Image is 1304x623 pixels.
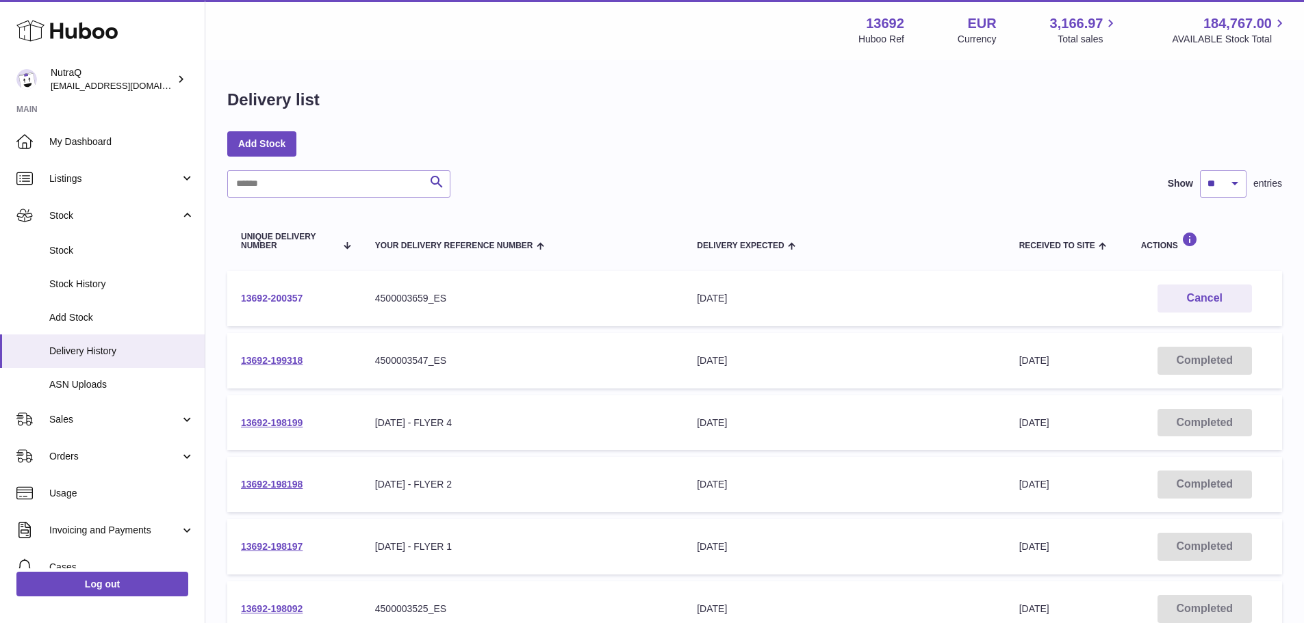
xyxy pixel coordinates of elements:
[49,278,194,291] span: Stock History
[375,478,669,491] div: [DATE] - FLYER 2
[49,345,194,358] span: Delivery History
[1058,33,1118,46] span: Total sales
[241,233,335,250] span: Unique Delivery Number
[51,66,174,92] div: NutraQ
[375,540,669,553] div: [DATE] - FLYER 1
[241,355,303,366] a: 13692-199318
[697,602,991,615] div: [DATE]
[1203,14,1272,33] span: 184,767.00
[697,416,991,429] div: [DATE]
[375,602,669,615] div: 4500003525_ES
[697,540,991,553] div: [DATE]
[967,14,996,33] strong: EUR
[958,33,997,46] div: Currency
[49,311,194,324] span: Add Stock
[16,69,37,90] img: internalAdmin-13692@internal.huboo.com
[49,487,194,500] span: Usage
[1141,232,1268,250] div: Actions
[241,603,303,614] a: 13692-198092
[1172,33,1288,46] span: AVAILABLE Stock Total
[1019,417,1049,428] span: [DATE]
[697,354,991,367] div: [DATE]
[241,479,303,490] a: 13692-198198
[375,416,669,429] div: [DATE] - FLYER 4
[866,14,904,33] strong: 13692
[241,541,303,552] a: 13692-198197
[375,354,669,367] div: 4500003547_ES
[697,241,784,250] span: Delivery Expected
[697,292,991,305] div: [DATE]
[1019,603,1049,614] span: [DATE]
[241,417,303,428] a: 13692-198199
[1168,177,1193,190] label: Show
[697,478,991,491] div: [DATE]
[1158,284,1252,313] button: Cancel
[49,172,180,185] span: Listings
[241,293,303,304] a: 13692-200357
[1050,14,1119,46] a: 3,166.97 Total sales
[375,241,533,250] span: Your Delivery Reference Number
[49,450,180,463] span: Orders
[1253,177,1282,190] span: entries
[49,561,194,574] span: Cases
[49,135,194,148] span: My Dashboard
[227,89,320,111] h1: Delivery list
[16,572,188,596] a: Log out
[49,378,194,391] span: ASN Uploads
[49,524,180,537] span: Invoicing and Payments
[1019,241,1095,250] span: Received to Site
[51,80,201,91] span: [EMAIL_ADDRESS][DOMAIN_NAME]
[1019,541,1049,552] span: [DATE]
[49,413,180,426] span: Sales
[858,33,904,46] div: Huboo Ref
[1019,355,1049,366] span: [DATE]
[227,131,296,156] a: Add Stock
[1172,14,1288,46] a: 184,767.00 AVAILABLE Stock Total
[49,209,180,222] span: Stock
[1050,14,1103,33] span: 3,166.97
[1019,479,1049,490] span: [DATE]
[49,244,194,257] span: Stock
[375,292,669,305] div: 4500003659_ES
